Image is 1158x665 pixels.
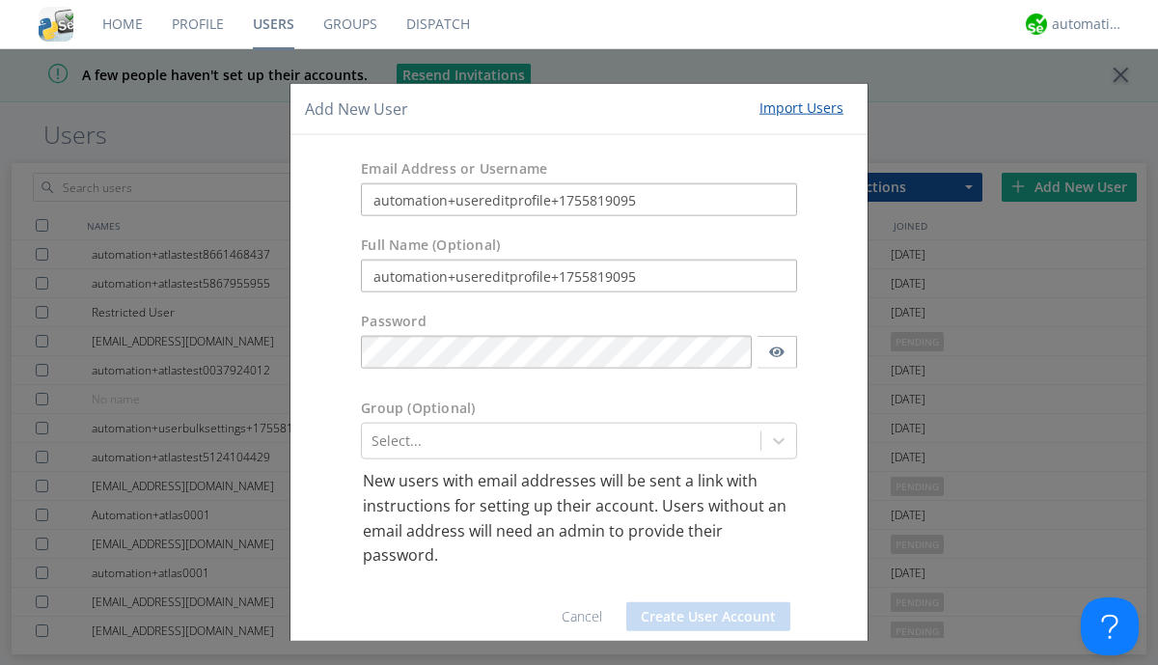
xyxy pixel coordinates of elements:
[759,97,843,117] div: Import Users
[1026,14,1047,35] img: d2d01cd9b4174d08988066c6d424eccd
[1052,14,1124,34] div: automation+atlas
[361,399,475,418] label: Group (Optional)
[361,260,797,292] input: Julie Appleseed
[361,183,797,216] input: e.g. email@address.com, Housekeeping1
[363,469,795,568] p: New users with email addresses will be sent a link with instructions for setting up their account...
[305,97,408,120] h4: Add New User
[39,7,73,42] img: cddb5a64eb264b2086981ab96f4c1ba7
[361,159,547,179] label: Email Address or Username
[562,606,602,624] a: Cancel
[626,601,790,630] button: Create User Account
[361,312,427,331] label: Password
[361,236,500,255] label: Full Name (Optional)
